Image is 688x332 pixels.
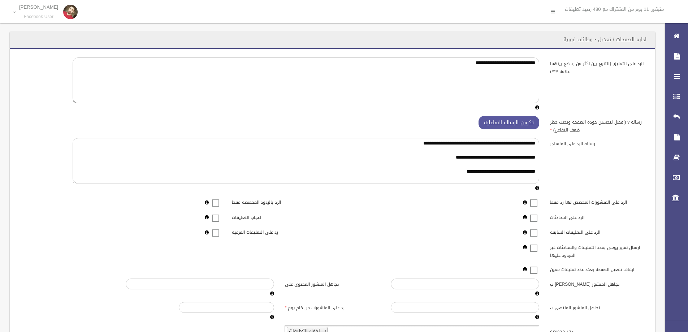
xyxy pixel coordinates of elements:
[545,279,651,289] label: تجاهل المنشور [PERSON_NAME] ب
[226,211,333,221] label: اعجاب التعليقات
[545,211,651,221] label: الرد على المحادثات
[545,227,651,237] label: الرد على التعليقات السابقه
[545,116,651,134] label: رساله v (افضل لتحسين جوده الصفحه وتجنب حظر ضعف التفاعل)
[545,241,651,259] label: ارسال تقرير يومى بعدد التعليقات والمحادثات غير المردود عليها
[280,302,386,312] label: رد على المنشورات من كام يوم
[545,57,651,76] label: الرد على التعليق (للتنوع بين اكثر من رد ضع بينهما علامه #*#)
[545,302,651,312] label: تجاهل المنشور المنتهى ب
[280,279,386,289] label: تجاهل المنشور المحتوى على
[19,4,58,10] p: [PERSON_NAME]
[226,227,333,237] label: رد على التعليقات الفرعيه
[19,14,58,20] small: Facebook User
[545,263,651,273] label: ايقاف تفعيل الصفحه بعدد عدد تعليقات معين
[545,197,651,207] label: الرد على المنشورات المخصص لها رد فقط
[479,116,539,129] button: تكوين الرساله التفاعليه
[555,33,655,47] header: اداره الصفحات / تعديل - وظائف فورية
[226,197,333,207] label: الرد بالردود المخصصه فقط
[545,138,651,148] label: رساله الرد على الماسنجر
